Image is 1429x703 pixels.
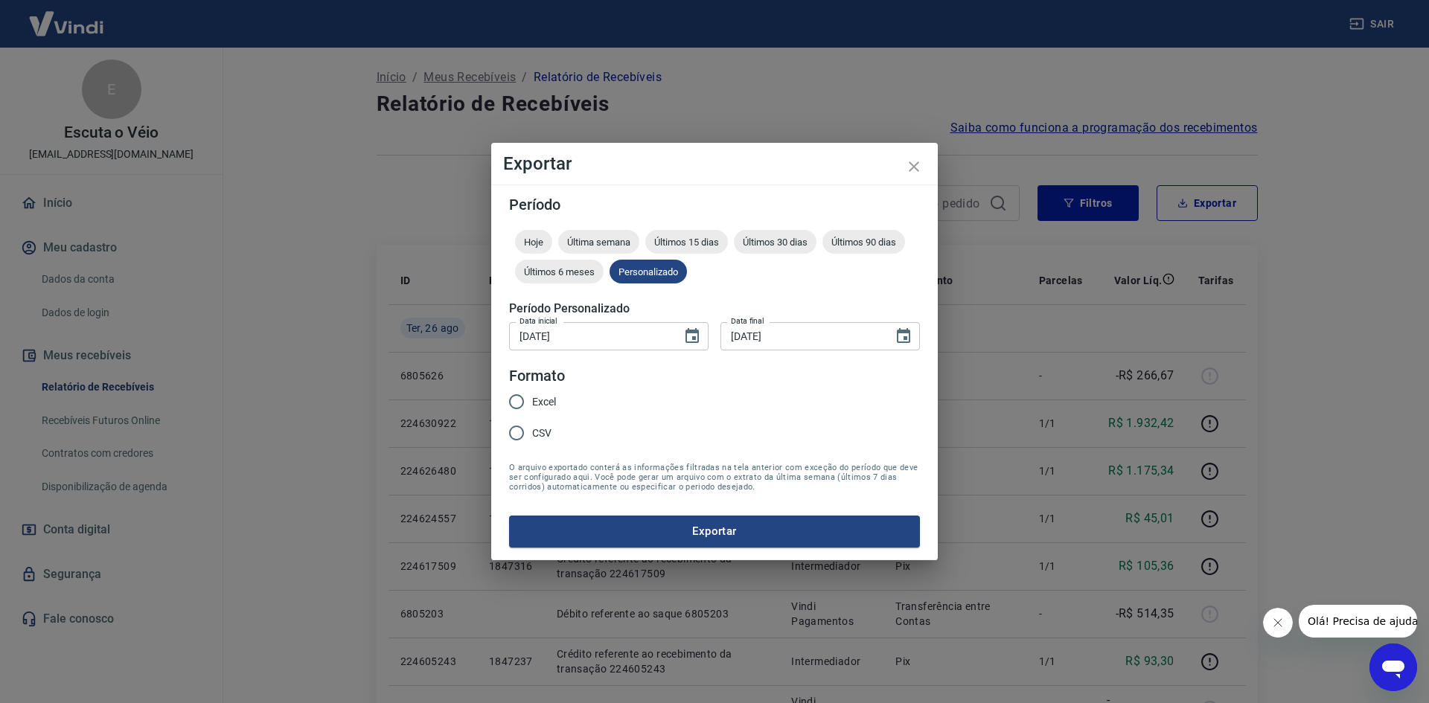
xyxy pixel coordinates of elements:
[558,237,639,248] span: Última semana
[822,230,905,254] div: Últimos 90 dias
[645,237,728,248] span: Últimos 15 dias
[509,301,920,316] h5: Período Personalizado
[532,426,552,441] span: CSV
[610,266,687,277] span: Personalizado
[515,260,604,283] div: Últimos 6 meses
[822,237,905,248] span: Últimos 90 dias
[677,321,707,351] button: Choose date, selected date is 1 de ago de 2025
[1369,643,1417,691] iframe: Botão para abrir a janela de mensagens
[896,149,932,184] button: close
[1299,605,1417,638] iframe: Mensagem da empresa
[889,321,918,351] button: Choose date, selected date is 25 de ago de 2025
[509,365,565,387] legend: Formato
[610,260,687,283] div: Personalizado
[731,315,764,327] label: Data final
[9,10,125,22] span: Olá! Precisa de ajuda?
[1263,608,1293,638] iframe: Fechar mensagem
[515,266,604,277] span: Últimos 6 meses
[645,230,728,254] div: Últimos 15 dias
[509,463,920,492] span: O arquivo exportado conterá as informações filtradas na tela anterior com exceção do período que ...
[734,237,816,248] span: Últimos 30 dias
[558,230,639,254] div: Última semana
[720,322,883,350] input: DD/MM/YYYY
[515,237,552,248] span: Hoje
[520,315,557,327] label: Data inicial
[509,322,671,350] input: DD/MM/YYYY
[509,516,920,547] button: Exportar
[503,155,926,173] h4: Exportar
[734,230,816,254] div: Últimos 30 dias
[515,230,552,254] div: Hoje
[532,394,556,410] span: Excel
[509,197,920,212] h5: Período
